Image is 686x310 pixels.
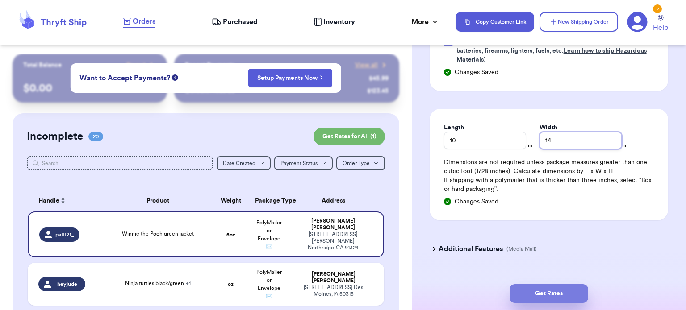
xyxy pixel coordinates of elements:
a: 2 [627,12,648,32]
button: Payment Status [274,156,333,170]
span: pattt21_ [55,231,74,238]
div: $ 45.99 [369,74,389,83]
span: PolyMailer or Envelope ✉️ [256,269,282,299]
div: $ 123.45 [367,87,389,95]
a: View all [355,61,389,70]
a: Help [653,15,668,33]
span: Winnie the Pooh green jacket [122,231,194,236]
input: Search [27,156,213,170]
span: Want to Accept Payments? [79,73,170,83]
th: Product [104,190,211,211]
label: Length [444,123,464,132]
div: More [411,17,439,27]
button: Date Created [217,156,271,170]
div: [PERSON_NAME] [PERSON_NAME] [293,218,372,231]
div: [STREET_ADDRESS] Des Moines , IA 50315 [293,284,373,298]
button: Copy Customer Link [456,12,534,32]
span: Payout [126,61,146,70]
span: + 1 [186,281,191,286]
p: If shipping with a polymailer that is thicker than three inches, select "Box or hard packaging". [444,176,654,194]
span: Orders [133,16,155,27]
span: Ninja turtles black/green [125,281,191,286]
div: 2 [653,4,662,13]
p: Recent Payments [185,61,234,70]
th: Weight [212,190,250,211]
span: Help [653,22,668,33]
span: in [623,142,628,149]
button: Order Type [336,156,385,170]
h3: Additional Features [439,244,503,254]
span: PolyMailer or Envelope ✉️ [256,220,282,249]
a: Setup Payments Now [257,74,323,83]
button: Sort ascending [59,195,67,206]
strong: oz [228,281,234,287]
span: View all [355,61,378,70]
a: Orders [123,16,155,28]
span: in [528,142,532,149]
h2: Incomplete [27,129,83,144]
strong: 5 oz [226,232,235,237]
a: Purchased [212,17,258,27]
div: [PERSON_NAME] [PERSON_NAME] [293,271,373,284]
span: 20 [88,132,103,141]
span: Payment Status [280,161,318,166]
button: Setup Payments Now [248,69,332,87]
span: Inventory [323,17,355,27]
button: Get Rates [510,284,588,303]
p: $ 0.00 [23,81,157,95]
label: Width [540,123,557,132]
span: _heyjude_ [54,281,80,288]
div: Dimensions are not required unless package measures greater than one cubic foot (1728 inches). Ca... [444,158,654,194]
span: Purchased [223,17,258,27]
a: Inventory [314,17,355,27]
a: Payout [126,61,156,70]
p: (Media Mail) [506,245,537,252]
span: Handle [38,196,59,206]
span: Date Created [223,161,255,166]
p: Total Balance [23,61,62,70]
span: (Perfume, nail polish, hair spray, dry ice, lithium batteries, firearms, lighters, fuels, etc. ) [456,39,651,63]
button: Get Rates for All (1) [314,128,385,145]
span: Changes Saved [455,68,498,77]
button: New Shipping Order [540,12,618,32]
th: Address [288,190,384,211]
span: Changes Saved [455,197,498,206]
span: Order Type [343,161,370,166]
div: [STREET_ADDRESS][PERSON_NAME] Northridge , CA 91324 [293,231,372,251]
th: Package Type [250,190,288,211]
